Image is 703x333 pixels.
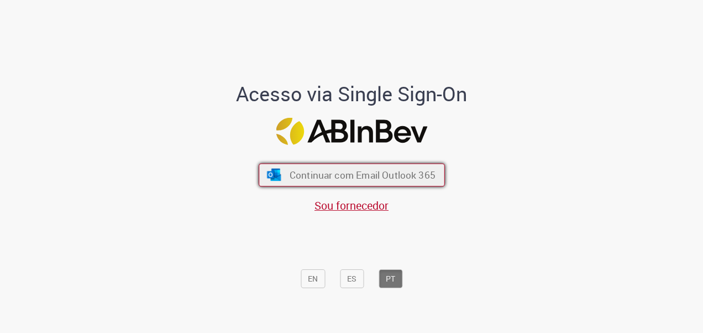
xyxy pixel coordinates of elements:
button: PT [379,269,402,288]
span: Continuar com Email Outlook 365 [289,168,435,181]
h1: Acesso via Single Sign-On [198,83,505,105]
button: ES [340,269,364,288]
button: ícone Azure/Microsoft 360 Continuar com Email Outlook 365 [259,163,445,186]
img: Logo ABInBev [276,118,427,145]
img: ícone Azure/Microsoft 360 [266,169,282,181]
a: Sou fornecedor [314,198,389,213]
button: EN [301,269,325,288]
